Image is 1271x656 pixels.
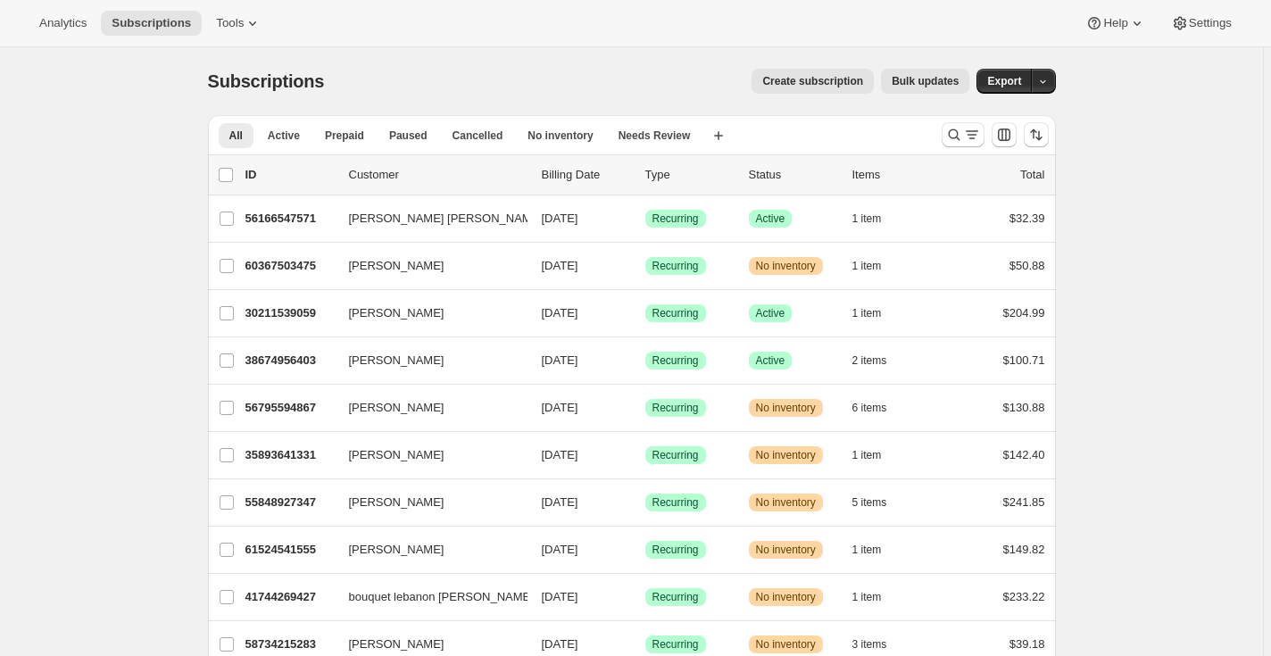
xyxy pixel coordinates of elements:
[245,588,335,606] p: 41744269427
[756,590,816,604] span: No inventory
[1009,259,1045,272] span: $50.88
[349,304,444,322] span: [PERSON_NAME]
[338,536,517,564] button: [PERSON_NAME]
[652,495,699,510] span: Recurring
[756,637,816,652] span: No inventory
[268,129,300,143] span: Active
[652,212,699,226] span: Recurring
[992,122,1017,147] button: Customize table column order and visibility
[756,353,785,368] span: Active
[542,637,578,651] span: [DATE]
[852,637,887,652] span: 3 items
[349,210,543,228] span: [PERSON_NAME] [PERSON_NAME]
[1003,353,1045,367] span: $100.71
[338,441,517,469] button: [PERSON_NAME]
[245,257,335,275] p: 60367503475
[542,306,578,320] span: [DATE]
[1020,166,1044,184] p: Total
[245,537,1045,562] div: 61524541555[PERSON_NAME][DATE]SuccessRecurringWarningNo inventory1 item$149.82
[245,166,335,184] p: ID
[39,16,87,30] span: Analytics
[652,306,699,320] span: Recurring
[338,346,517,375] button: [PERSON_NAME]
[852,443,901,468] button: 1 item
[1003,495,1045,509] span: $241.85
[245,210,335,228] p: 56166547571
[619,129,691,143] span: Needs Review
[1189,16,1232,30] span: Settings
[892,74,959,88] span: Bulk updates
[852,585,901,610] button: 1 item
[1003,448,1045,461] span: $142.40
[756,543,816,557] span: No inventory
[245,541,335,559] p: 61524541555
[762,74,863,88] span: Create subscription
[245,443,1045,468] div: 35893641331[PERSON_NAME][DATE]SuccessRecurringWarningNo inventory1 item$142.40
[852,212,882,226] span: 1 item
[245,206,1045,231] div: 56166547571[PERSON_NAME] [PERSON_NAME][DATE]SuccessRecurringSuccessActive1 item$32.39
[245,494,335,511] p: 55848927347
[756,306,785,320] span: Active
[542,495,578,509] span: [DATE]
[652,401,699,415] span: Recurring
[542,353,578,367] span: [DATE]
[852,166,942,184] div: Items
[1009,212,1045,225] span: $32.39
[245,490,1045,515] div: 55848927347[PERSON_NAME][DATE]SuccessRecurringWarningNo inventory5 items$241.85
[245,395,1045,420] div: 56795594867[PERSON_NAME][DATE]SuccessRecurringWarningNo inventory6 items$130.88
[542,212,578,225] span: [DATE]
[756,401,816,415] span: No inventory
[704,123,733,148] button: Create new view
[101,11,202,36] button: Subscriptions
[852,537,901,562] button: 1 item
[652,353,699,368] span: Recurring
[756,448,816,462] span: No inventory
[389,129,428,143] span: Paused
[756,495,816,510] span: No inventory
[542,401,578,414] span: [DATE]
[1103,16,1127,30] span: Help
[852,495,887,510] span: 5 items
[112,16,191,30] span: Subscriptions
[338,204,517,233] button: [PERSON_NAME] [PERSON_NAME]
[542,166,631,184] p: Billing Date
[652,259,699,273] span: Recurring
[542,448,578,461] span: [DATE]
[245,301,1045,326] div: 30211539059[PERSON_NAME][DATE]SuccessRecurringSuccessActive1 item$204.99
[205,11,272,36] button: Tools
[528,129,593,143] span: No inventory
[756,259,816,273] span: No inventory
[338,488,517,517] button: [PERSON_NAME]
[652,637,699,652] span: Recurring
[756,212,785,226] span: Active
[542,590,578,603] span: [DATE]
[652,543,699,557] span: Recurring
[349,399,444,417] span: [PERSON_NAME]
[852,395,907,420] button: 6 items
[852,206,901,231] button: 1 item
[338,394,517,422] button: [PERSON_NAME]
[852,259,882,273] span: 1 item
[1009,637,1045,651] span: $39.18
[852,301,901,326] button: 1 item
[245,304,335,322] p: 30211539059
[245,446,335,464] p: 35893641331
[349,166,528,184] p: Customer
[349,494,444,511] span: [PERSON_NAME]
[338,252,517,280] button: [PERSON_NAME]
[852,448,882,462] span: 1 item
[245,635,335,653] p: 58734215283
[1003,306,1045,320] span: $204.99
[349,541,444,559] span: [PERSON_NAME]
[852,401,887,415] span: 6 items
[1075,11,1156,36] button: Help
[542,543,578,556] span: [DATE]
[229,129,243,143] span: All
[208,71,325,91] span: Subscriptions
[852,590,882,604] span: 1 item
[852,543,882,557] span: 1 item
[852,353,887,368] span: 2 items
[1003,590,1045,603] span: $233.22
[652,590,699,604] span: Recurring
[349,257,444,275] span: [PERSON_NAME]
